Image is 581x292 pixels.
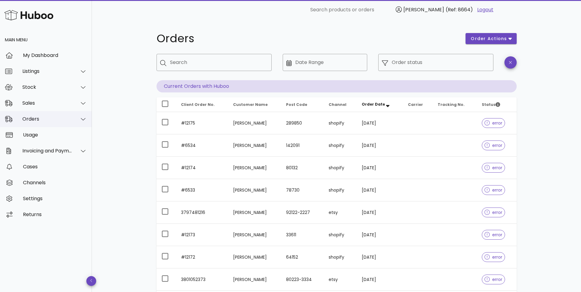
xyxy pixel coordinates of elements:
span: error [485,210,503,215]
td: shopify [324,157,357,179]
th: Carrier [403,97,433,112]
td: 80223-3334 [281,268,324,291]
td: [PERSON_NAME] [228,224,281,246]
th: Channel [324,97,357,112]
span: Customer Name [233,102,268,107]
td: #12175 [176,112,228,134]
th: Client Order No. [176,97,228,112]
span: Status [482,102,500,107]
div: Listings [22,68,72,74]
span: error [485,121,503,125]
td: shopify [324,179,357,201]
td: [DATE] [357,157,403,179]
td: shopify [324,224,357,246]
span: [PERSON_NAME] [403,6,444,13]
td: [DATE] [357,134,403,157]
td: [DATE] [357,201,403,224]
td: etsy [324,268,357,291]
td: [PERSON_NAME] [228,134,281,157]
td: 3801052373 [176,268,228,291]
td: [DATE] [357,112,403,134]
td: [DATE] [357,246,403,268]
td: 3797481216 [176,201,228,224]
td: #6533 [176,179,228,201]
td: 64152 [281,246,324,268]
span: (Ref: 8664) [446,6,473,13]
th: Customer Name [228,97,281,112]
span: error [485,255,503,259]
span: error [485,233,503,237]
span: Tracking No. [438,102,465,107]
td: [DATE] [357,179,403,201]
span: Post Code [286,102,307,107]
td: #6534 [176,134,228,157]
span: Channel [329,102,346,107]
div: Returns [23,212,87,217]
span: Carrier [408,102,423,107]
p: Current Orders with Huboo [157,80,517,92]
a: Logout [477,6,493,13]
td: [PERSON_NAME] [228,157,281,179]
div: Orders [22,116,72,122]
div: Usage [23,132,87,138]
div: Settings [23,196,87,201]
td: 92122-2227 [281,201,324,224]
td: [PERSON_NAME] [228,268,281,291]
th: Tracking No. [433,97,477,112]
td: #12172 [176,246,228,268]
td: [PERSON_NAME] [228,201,281,224]
span: Order Date [362,102,385,107]
td: [DATE] [357,268,403,291]
img: Huboo Logo [4,9,53,22]
td: [PERSON_NAME] [228,179,281,201]
td: etsy [324,201,357,224]
th: Order Date: Sorted descending. Activate to remove sorting. [357,97,403,112]
td: [PERSON_NAME] [228,112,281,134]
td: shopify [324,246,357,268]
div: My Dashboard [23,52,87,58]
div: Invoicing and Payments [22,148,72,154]
div: Cases [23,164,87,170]
span: Client Order No. [181,102,215,107]
td: shopify [324,134,357,157]
span: error [485,277,503,282]
td: 142091 [281,134,324,157]
span: error [485,188,503,192]
span: order actions [470,36,507,42]
h1: Orders [157,33,458,44]
td: [DATE] [357,224,403,246]
div: Channels [23,180,87,185]
td: 289850 [281,112,324,134]
div: Sales [22,100,72,106]
div: Stock [22,84,72,90]
td: 78730 [281,179,324,201]
th: Status [477,97,517,112]
span: error [485,166,503,170]
td: shopify [324,112,357,134]
td: #12174 [176,157,228,179]
span: error [485,143,503,148]
td: 33611 [281,224,324,246]
td: #12173 [176,224,228,246]
button: order actions [466,33,516,44]
td: [PERSON_NAME] [228,246,281,268]
td: 80132 [281,157,324,179]
th: Post Code [281,97,324,112]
